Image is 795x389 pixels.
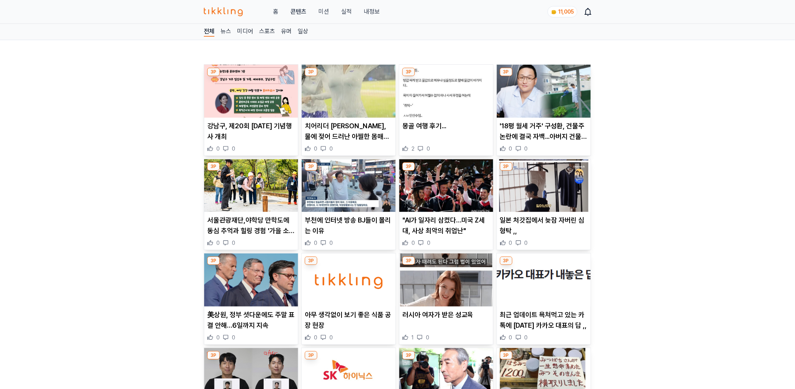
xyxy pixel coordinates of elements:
[497,254,591,307] img: 최근 업데이트 욕쳐먹고 있는 카톡에 대한 카카오 대표의 답 ,,
[305,257,317,265] div: 3P
[402,121,490,131] p: 몽골 여행 후기...
[204,159,298,212] img: 서울관광재단,야학당 만학도에 동심 추억과 힐링 경험 '가을 소풍' 선물
[500,162,512,171] div: 3P
[259,27,275,37] a: 스포츠
[232,334,235,341] span: 0
[204,7,243,16] img: 티끌링
[204,253,298,345] div: 3P 美상원, 정부 셧다운에도 주말 표결 안해…6일까지 지속 美상원, 정부 셧다운에도 주말 표결 안해…6일까지 지속 0 0
[497,64,591,156] div: 3P '18평 월세 거주' 구성환, 건물주 논란에 결국 자백...아버지 건물 증여받아(+나혼산,유퀴즈,꽃분이) '18평 월세 거주' 구성환, 건물주 논란에 결국 자백...아버...
[509,334,512,341] span: 0
[500,351,512,359] div: 3P
[399,159,493,212] img: "AI가 일자리 삼켰다…미국 Z세대, 사상 최악의 취업난"
[497,159,591,212] img: 일본 처갓집에서 늦잠 자버린 심형탁 ,,
[411,145,415,152] span: 2
[500,68,512,76] div: 3P
[399,253,494,345] div: 3P 러시아 여자가 받은 성교육 러시아 여자가 받은 성교육 1 0
[551,9,557,15] img: coin
[314,334,317,341] span: 0
[305,310,393,331] p: 아무 생각없이 보기 좋은 식품 공장 현장
[207,215,295,236] p: 서울관광재단,야학당 만학도에 동심 추억과 힐링 경험 '가을 소풍' 선물
[273,7,278,16] a: 홈
[290,7,306,16] a: 콘텐츠
[314,145,317,152] span: 0
[525,334,528,341] span: 0
[497,159,591,251] div: 3P 일본 처갓집에서 늦잠 자버린 심형탁 ,, 일본 처갓집에서 늦잠 자버린 심형탁 ,, 0 0
[559,9,574,15] span: 11,005
[302,159,396,212] img: 부천에 인터넷 방송 BJ들이 몰리는 이유
[525,239,528,247] span: 0
[500,257,512,265] div: 3P
[500,121,588,142] p: '18평 월세 거주' 구성환, 건물주 논란에 결국 자백...아버지 건물 증여받아(+[PERSON_NAME],[PERSON_NAME],[PERSON_NAME])
[207,162,220,171] div: 3P
[341,7,352,16] a: 실적
[232,239,235,247] span: 0
[204,65,298,118] img: 강남구, 제20회 임산부의 날 기념행사 개최
[314,239,317,247] span: 0
[509,145,512,152] span: 0
[216,334,220,341] span: 0
[237,27,253,37] a: 미디어
[500,215,588,236] p: 일본 처갓집에서 늦잠 자버린 심형탁 ,,
[509,239,512,247] span: 0
[329,334,333,341] span: 0
[232,145,235,152] span: 0
[399,254,493,307] img: 러시아 여자가 받은 성교육
[305,162,317,171] div: 3P
[207,351,220,359] div: 3P
[305,121,393,142] p: 치어리더 [PERSON_NAME], 물에 젖어 드러난 아찔한 몸매…흠뻑
[207,68,220,76] div: 3P
[497,65,591,118] img: '18평 월세 거주' 구성환, 건물주 논란에 결국 자백...아버지 건물 증여받아(+나혼산,유퀴즈,꽃분이)
[364,7,380,16] a: 내정보
[402,351,415,359] div: 3P
[298,27,308,37] a: 일상
[216,239,220,247] span: 0
[301,253,396,345] div: 3P 아무 생각없이 보기 좋은 식품 공장 현장 아무 생각없이 보기 좋은 식품 공장 현장 0 0
[525,145,528,152] span: 0
[301,64,396,156] div: 3P 치어리더 김수현, 물에 젖어 드러난 아찔한 몸매…흠뻑 치어리더 [PERSON_NAME], 물에 젖어 드러난 아찔한 몸매…흠뻑 0 0
[305,68,317,76] div: 3P
[305,351,317,359] div: 3P
[399,159,494,251] div: 3P "AI가 일자리 삼켰다…미국 Z세대, 사상 최악의 취업난" "AI가 일자리 삼켰다…미국 Z세대, 사상 최악의 취업난" 0 0
[402,310,490,320] p: 러시아 여자가 받은 성교육
[281,27,292,37] a: 유머
[207,257,220,265] div: 3P
[329,239,333,247] span: 0
[207,310,295,331] p: 美상원, 정부 셧다운에도 주말 표결 안해…6일까지 지속
[216,145,220,152] span: 0
[411,239,415,247] span: 0
[548,6,576,17] a: coin 11,005
[399,64,494,156] div: 3P 몽골 여행 후기... 몽골 여행 후기... 2 0
[402,68,415,76] div: 3P
[220,27,231,37] a: 뉴스
[302,65,396,118] img: 치어리더 김수현, 물에 젖어 드러난 아찔한 몸매…흠뻑
[427,145,430,152] span: 0
[329,145,333,152] span: 0
[497,253,591,345] div: 3P 최근 업데이트 욕쳐먹고 있는 카톡에 대한 카카오 대표의 답 ,, 최근 업데이트 욕쳐먹고 있는 카톡에 [DATE] 카카오 대표의 답 ,, 0 0
[427,239,430,247] span: 0
[305,215,393,236] p: 부천에 인터넷 방송 BJ들이 몰리는 이유
[318,7,329,16] button: 미션
[204,64,298,156] div: 3P 강남구, 제20회 임산부의 날 기념행사 개최 강남구, 제20회 [DATE] 기념행사 개최 0 0
[399,65,493,118] img: 몽골 여행 후기...
[411,334,414,341] span: 1
[402,162,415,171] div: 3P
[204,27,214,37] a: 전체
[426,334,429,341] span: 0
[204,254,298,307] img: 美상원, 정부 셧다운에도 주말 표결 안해…6일까지 지속
[402,215,490,236] p: "AI가 일자리 삼켰다…미국 Z세대, 사상 최악의 취업난"
[207,121,295,142] p: 강남구, 제20회 [DATE] 기념행사 개최
[402,257,415,265] div: 3P
[204,159,298,251] div: 3P 서울관광재단,야학당 만학도에 동심 추억과 힐링 경험 '가을 소풍' 선물 서울관광재단,야학당 만학도에 동심 추억과 힐링 경험 '가을 소풍' 선물 0 0
[301,159,396,251] div: 3P 부천에 인터넷 방송 BJ들이 몰리는 이유 부천에 인터넷 방송 BJ들이 몰리는 이유 0 0
[500,310,588,331] p: 최근 업데이트 욕쳐먹고 있는 카톡에 [DATE] 카카오 대표의 답 ,,
[302,254,396,307] img: 아무 생각없이 보기 좋은 식품 공장 현장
